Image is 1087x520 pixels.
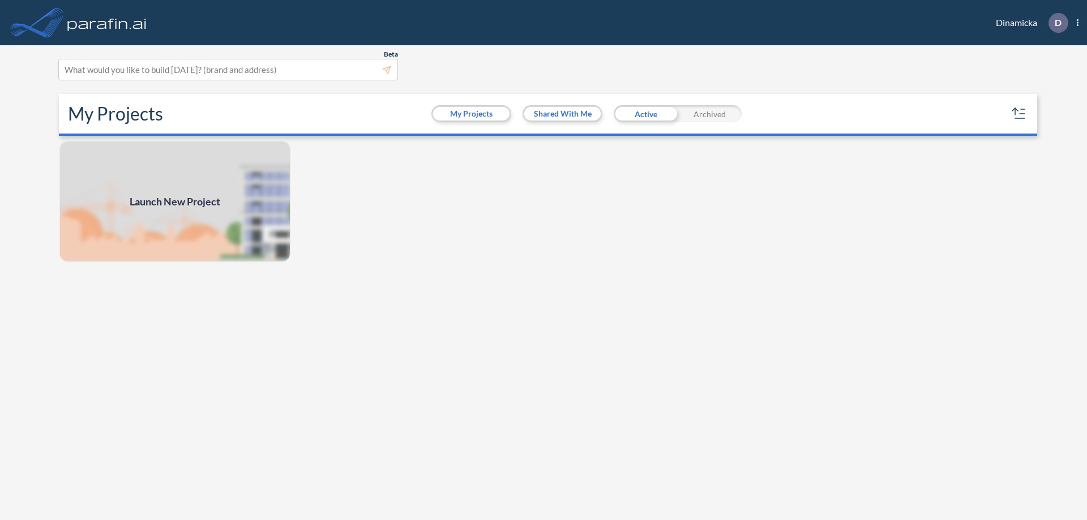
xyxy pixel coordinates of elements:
[433,107,510,121] button: My Projects
[614,105,678,122] div: Active
[524,107,601,121] button: Shared With Me
[68,103,163,124] h2: My Projects
[130,194,220,209] span: Launch New Project
[1055,18,1062,28] p: D
[384,50,398,59] span: Beta
[59,140,291,263] img: add
[65,11,149,34] img: logo
[979,13,1079,33] div: Dinamicka
[678,105,742,122] div: Archived
[59,140,291,263] a: Launch New Project
[1010,105,1028,123] button: sort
